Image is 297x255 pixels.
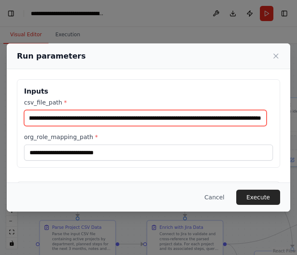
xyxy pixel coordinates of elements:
[24,86,273,97] h3: Inputs
[24,98,273,107] label: csv_file_path
[236,190,280,205] button: Execute
[17,50,86,62] h2: Run parameters
[24,133,273,141] label: org_role_mapping_path
[198,190,231,205] button: Cancel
